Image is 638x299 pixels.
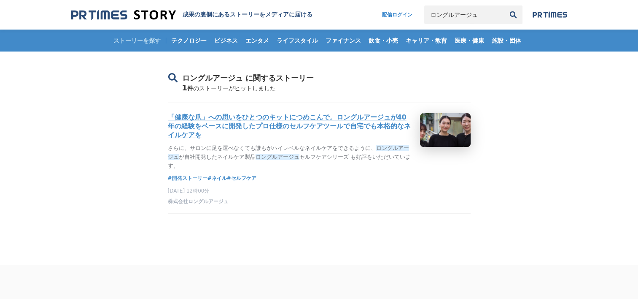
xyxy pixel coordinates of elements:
[207,174,227,182] a: #ネイル
[168,37,210,44] span: テクノロジー
[365,30,401,52] a: 飲食・小売
[273,37,321,44] span: ライフスタイル
[168,188,471,195] p: [DATE] 12時00分
[182,73,314,82] span: ロングルアージュ に関するストーリー
[322,37,364,44] span: ファイナンス
[168,113,471,170] a: 「健康な爪」への思いをひとつのキットにつめこんで。ロングルアージュが40年の経験をベースに開発したプロ仕様のセルフケアツールで自宅でも本格的なネイルケアをさらに、サロンに足を運べなくても誰もがハ...
[71,9,176,21] img: 成果の裏側にあるストーリーをメディアに届ける
[211,37,241,44] span: ビジネス
[227,174,256,182] a: #セルフケア
[193,85,276,92] span: のストーリーがヒットしました
[402,30,450,52] a: キャリア・教育
[273,30,321,52] a: ライフスタイル
[242,30,272,52] a: エンタメ
[242,37,272,44] span: エンタメ
[451,30,487,52] a: 医療・健康
[168,144,413,170] p: さらに、サロンに足を運べなくても誰もがハイレベルなネイルケアをできるように、 が自社開発したネイルケア製品 セルフケアシリーズ も好評をいただいています。
[402,37,450,44] span: キャリア・教育
[71,9,312,21] a: 成果の裏側にあるストーリーをメディアに届ける 成果の裏側にあるストーリーをメディアに届ける
[187,85,193,92] span: 件
[374,5,421,24] a: 配信ログイン
[168,201,229,207] a: 株式会社ロングルアージュ
[183,11,312,19] h1: 成果の裏側にあるストーリーをメディアに届ける
[488,30,525,52] a: 施設・団体
[168,198,229,205] span: 株式会社ロングルアージュ
[168,174,207,182] a: #開発ストーリー
[451,37,487,44] span: 医療・健康
[168,30,210,52] a: テクノロジー
[211,30,241,52] a: ビジネス
[424,5,504,24] input: キーワードで検索
[322,30,364,52] a: ファイナンス
[168,145,409,160] em: ロングルアージュ
[488,37,525,44] span: 施設・団体
[256,154,299,160] em: ロングルアージュ
[168,113,413,140] h3: 「健康な爪」への思いをひとつのキットにつめこんで。ロングルアージュが40年の経験をベースに開発したプロ仕様のセルフケアツールで自宅でも本格的なネイルケアを
[504,5,522,24] button: 検索
[533,11,567,18] img: prtimes
[365,37,401,44] span: 飲食・小売
[168,83,471,103] div: 1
